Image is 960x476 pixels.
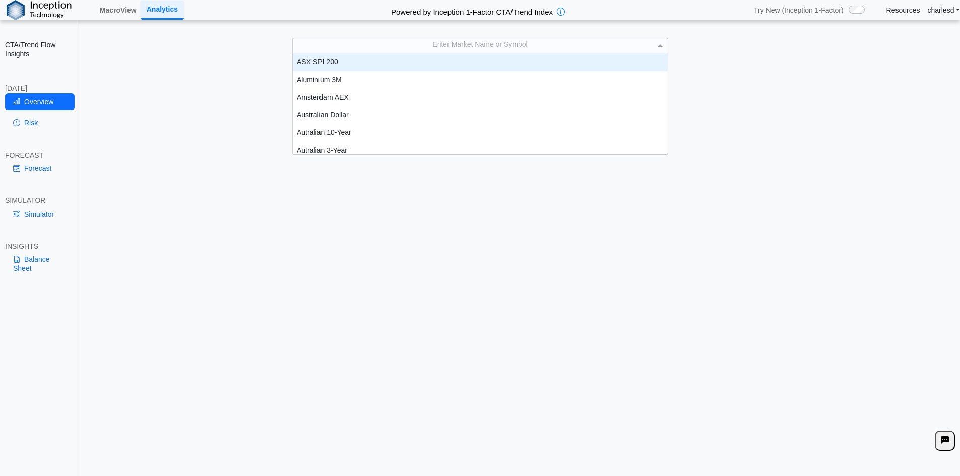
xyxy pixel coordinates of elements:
h5: Positioning data updated at previous day close; Price and Flow estimates updated intraday (15-min... [85,80,955,86]
div: FORECAST [5,151,75,160]
a: Risk [5,114,75,131]
div: Amsterdam AEX [293,89,668,106]
a: Simulator [5,206,75,223]
div: SIMULATOR [5,196,75,205]
div: Autralian 3-Year [293,142,668,159]
div: grid [293,53,668,154]
a: Analytics [141,1,184,19]
span: Try New (Inception 1-Factor) [754,6,844,15]
a: Forecast [5,160,75,177]
a: charlesd [928,6,960,15]
h3: Please Select an Asset to Start [84,117,957,127]
h2: CTA/Trend Flow Insights [5,40,75,58]
h2: Powered by Inception 1-Factor CTA/Trend Index [387,3,557,17]
div: Aluminium 3M [293,71,668,89]
div: [DATE] [5,84,75,93]
a: Balance Sheet [5,251,75,277]
div: Australian Dollar [293,106,668,124]
a: Overview [5,93,75,110]
div: ASX SPI 200 [293,53,668,71]
div: Enter Market Name or Symbol [293,38,668,52]
div: INSIGHTS [5,242,75,251]
a: MacroView [96,2,141,19]
div: Autralian 10-Year [293,124,668,142]
a: Resources [886,6,920,15]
